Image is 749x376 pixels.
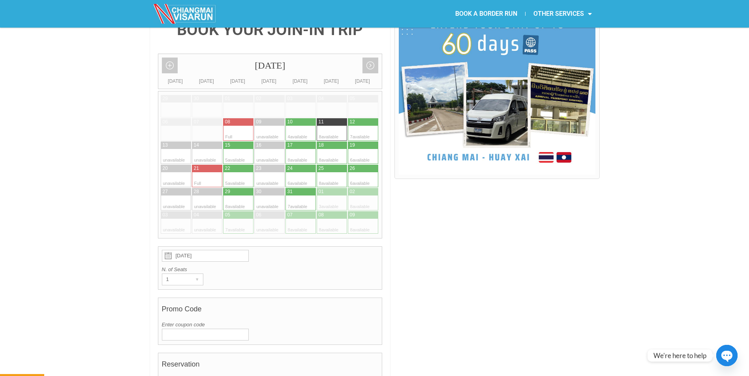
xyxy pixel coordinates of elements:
[256,119,261,125] div: 09
[256,212,261,218] div: 06
[287,212,293,218] div: 07
[194,142,199,149] div: 14
[163,142,168,149] div: 13
[253,77,285,85] div: [DATE]
[526,5,600,23] a: OTHER SERVICES
[163,95,168,102] div: 29
[160,77,191,85] div: [DATE]
[162,321,379,329] label: Enter coupon code
[319,165,324,172] div: 25
[350,188,355,195] div: 02
[162,356,379,376] h4: Reservation
[319,142,324,149] div: 18
[158,22,383,38] h4: BOOK YOUR JOIN-IN TRIP
[256,142,261,149] div: 16
[158,54,382,77] div: [DATE]
[192,274,203,285] div: ▾
[225,212,230,218] div: 05
[163,119,168,125] div: 06
[194,119,199,125] div: 07
[375,5,600,23] nav: Menu
[350,212,355,218] div: 09
[194,212,199,218] div: 04
[162,266,379,274] label: N. of Seats
[287,165,293,172] div: 24
[319,119,324,125] div: 11
[163,212,168,218] div: 03
[162,274,188,285] div: 1
[347,77,378,85] div: [DATE]
[285,77,316,85] div: [DATE]
[225,95,230,102] div: 01
[225,188,230,195] div: 29
[350,95,355,102] div: 05
[191,77,222,85] div: [DATE]
[225,165,230,172] div: 22
[319,212,324,218] div: 08
[225,142,230,149] div: 15
[350,142,355,149] div: 19
[287,188,293,195] div: 31
[287,119,293,125] div: 10
[194,165,199,172] div: 21
[256,188,261,195] div: 30
[162,301,379,321] h4: Promo Code
[194,95,199,102] div: 30
[447,5,525,23] a: BOOK A BORDER RUN
[194,188,199,195] div: 28
[319,95,324,102] div: 04
[163,165,168,172] div: 20
[222,77,253,85] div: [DATE]
[256,165,261,172] div: 23
[350,165,355,172] div: 26
[256,95,261,102] div: 02
[350,119,355,125] div: 12
[319,188,324,195] div: 01
[225,119,230,125] div: 08
[316,77,347,85] div: [DATE]
[287,142,293,149] div: 17
[287,95,293,102] div: 03
[163,188,168,195] div: 27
